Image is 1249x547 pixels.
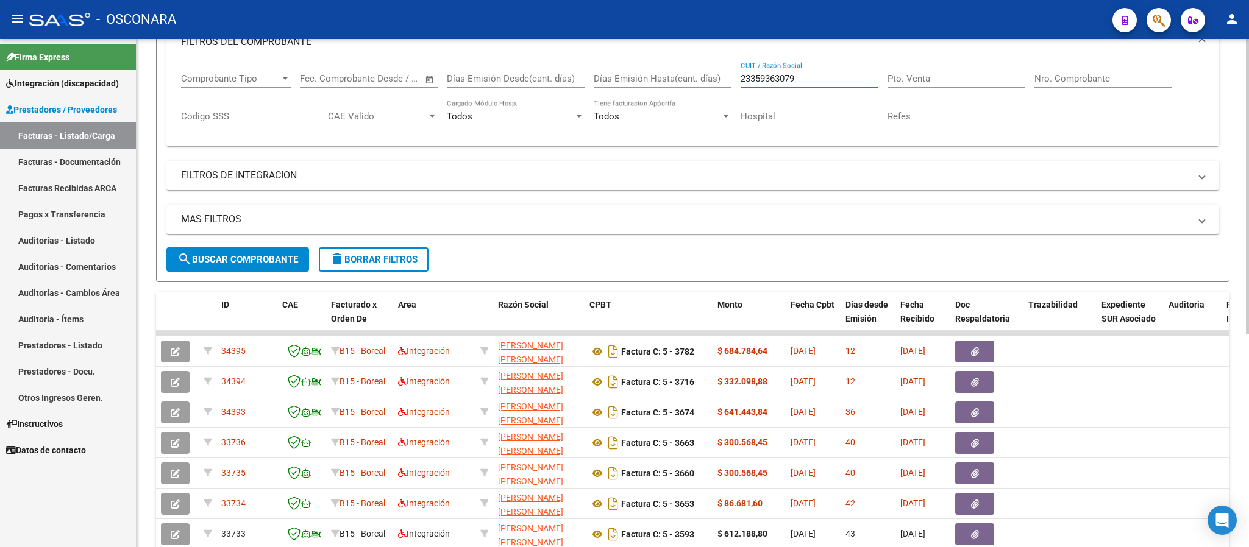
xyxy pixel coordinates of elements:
mat-icon: person [1225,12,1239,26]
span: B15 - Boreal [340,529,385,538]
button: Open calendar [423,72,437,86]
span: CPBT [589,300,611,309]
datatable-header-cell: CAE [277,292,326,345]
datatable-header-cell: Fecha Cpbt [786,292,841,345]
span: Integración [398,376,450,386]
mat-expansion-panel-header: FILTROS DEL COMPROBANTE [166,23,1219,62]
span: Buscar Comprobante [177,254,298,265]
i: Descargar documento [605,494,621,513]
span: [DATE] [900,529,925,538]
span: 40 [845,468,855,478]
span: Doc Respaldatoria [955,300,1010,323]
span: B15 - Boreal [340,407,385,417]
strong: $ 86.681,60 [717,498,763,508]
span: Integración [398,529,450,538]
strong: $ 332.098,88 [717,376,767,386]
span: B15 - Boreal [340,437,385,447]
span: [DATE] [791,498,816,508]
strong: $ 612.188,80 [717,529,767,538]
span: CAE Válido [328,111,427,122]
strong: Factura C: 5 - 3663 [621,438,694,448]
datatable-header-cell: ID [216,292,277,345]
span: Area [398,300,416,309]
div: 23359363079 [498,400,580,425]
span: - OSCONARA [96,6,176,33]
span: Facturado x Orden De [331,300,377,323]
button: Borrar Filtros [319,247,429,272]
div: 23359363079 [498,521,580,547]
span: Prestadores / Proveedores [6,103,117,116]
span: [DATE] [900,346,925,356]
mat-icon: delete [330,252,344,266]
input: End date [351,73,410,84]
mat-panel-title: FILTROS DE INTEGRACION [181,169,1190,182]
span: Monto [717,300,742,309]
strong: Factura C: 5 - 3593 [621,529,694,539]
span: 33735 [221,468,246,478]
span: 42 [845,498,855,508]
span: [DATE] [791,346,816,356]
span: Integración [398,346,450,356]
span: [DATE] [900,437,925,447]
span: Instructivos [6,417,63,431]
strong: Factura C: 5 - 3716 [621,377,694,387]
datatable-header-cell: Doc Respaldatoria [950,292,1023,345]
datatable-header-cell: Expediente SUR Asociado [1097,292,1164,345]
span: Fecha Cpbt [791,300,834,309]
span: Integración [398,437,450,447]
span: Borrar Filtros [330,254,418,265]
span: Trazabilidad [1028,300,1078,309]
span: 33734 [221,498,246,508]
mat-icon: menu [10,12,24,26]
span: 34395 [221,346,246,356]
span: [PERSON_NAME] [PERSON_NAME] [498,462,563,486]
span: 34393 [221,407,246,417]
datatable-header-cell: Facturado x Orden De [326,292,393,345]
mat-panel-title: FILTROS DEL COMPROBANTE [181,35,1190,49]
span: Todos [594,111,619,122]
span: 12 [845,376,855,386]
span: [PERSON_NAME] [PERSON_NAME] [498,523,563,547]
i: Descargar documento [605,403,621,422]
span: Integración [398,468,450,478]
span: [PERSON_NAME] [PERSON_NAME] [498,341,563,364]
span: [DATE] [900,407,925,417]
span: [PERSON_NAME] [PERSON_NAME] [498,493,563,517]
mat-expansion-panel-header: FILTROS DE INTEGRACION [166,161,1219,190]
datatable-header-cell: Razón Social [493,292,585,345]
mat-icon: search [177,252,192,266]
span: [DATE] [791,468,816,478]
i: Descargar documento [605,433,621,453]
span: B15 - Boreal [340,498,385,508]
strong: Factura C: 5 - 3653 [621,499,694,509]
div: 23359363079 [498,461,580,486]
span: 34394 [221,376,246,386]
span: Firma Express [6,51,69,64]
span: Razón Social [498,300,549,309]
datatable-header-cell: CPBT [585,292,713,345]
span: Todos [447,111,472,122]
datatable-header-cell: Fecha Recibido [895,292,950,345]
span: Datos de contacto [6,443,86,457]
strong: $ 300.568,45 [717,468,767,478]
i: Descargar documento [605,342,621,361]
span: 33733 [221,529,246,538]
mat-expansion-panel-header: MAS FILTROS [166,205,1219,234]
span: ID [221,300,229,309]
strong: Factura C: 5 - 3782 [621,347,694,356]
strong: $ 684.784,64 [717,346,767,356]
span: Días desde Emisión [845,300,888,323]
input: Start date [300,73,340,84]
datatable-header-cell: Auditoria [1164,292,1222,345]
strong: $ 300.568,45 [717,437,767,447]
span: Comprobante Tipo [181,73,280,84]
strong: $ 641.443,84 [717,407,767,417]
span: Expediente SUR Asociado [1101,300,1156,323]
button: Buscar Comprobante [166,247,309,272]
mat-panel-title: MAS FILTROS [181,213,1190,226]
span: [DATE] [791,407,816,417]
span: [DATE] [791,529,816,538]
div: 23359363079 [498,430,580,456]
div: FILTROS DEL COMPROBANTE [166,62,1219,147]
span: CAE [282,300,298,309]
